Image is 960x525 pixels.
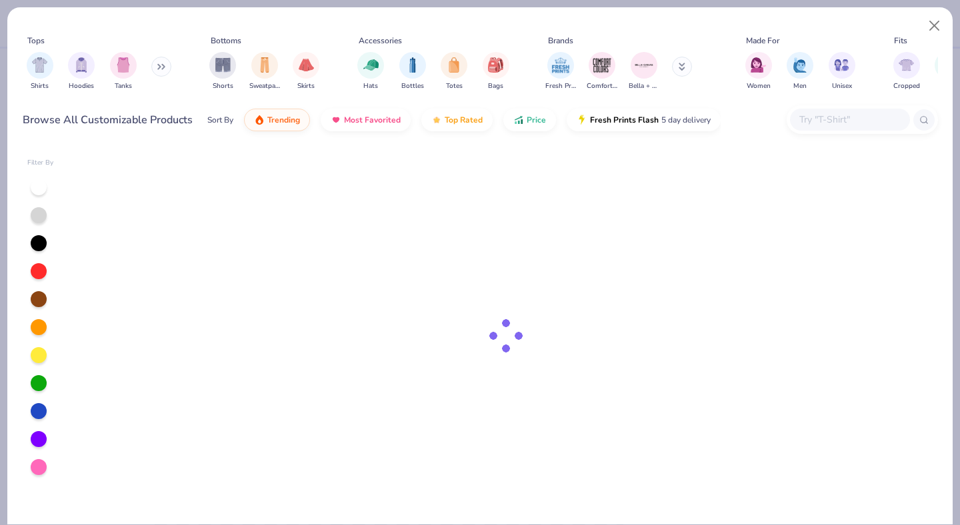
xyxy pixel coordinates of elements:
img: trending.gif [254,115,265,125]
button: filter button [110,52,137,91]
div: Tops [27,35,45,47]
button: Price [503,109,556,131]
img: Shirts Image [32,57,47,73]
span: Bottles [401,81,424,91]
img: Cropped Image [899,57,914,73]
button: Fresh Prints Flash5 day delivery [567,109,721,131]
span: Fresh Prints Flash [590,115,659,125]
img: Bottles Image [405,57,420,73]
button: filter button [545,52,576,91]
span: Unisex [832,81,852,91]
img: TopRated.gif [431,115,442,125]
img: Tanks Image [116,57,131,73]
span: Most Favorited [344,115,401,125]
div: Accessories [359,35,402,47]
div: filter for Bags [483,52,509,91]
img: Hoodies Image [74,57,89,73]
button: Most Favorited [321,109,411,131]
button: filter button [399,52,426,91]
span: Bags [488,81,503,91]
div: filter for Fresh Prints [545,52,576,91]
span: Totes [446,81,463,91]
div: filter for Totes [441,52,467,91]
button: Trending [244,109,310,131]
span: Men [793,81,807,91]
span: Skirts [297,81,315,91]
button: filter button [483,52,509,91]
div: filter for Unisex [829,52,855,91]
span: Tanks [115,81,132,91]
div: filter for Women [745,52,772,91]
button: filter button [27,52,53,91]
button: filter button [357,52,384,91]
img: Bags Image [488,57,503,73]
img: Women Image [751,57,766,73]
span: Shirts [31,81,49,91]
img: Fresh Prints Image [551,55,571,75]
button: filter button [249,52,280,91]
span: Top Rated [445,115,483,125]
img: Men Image [793,57,807,73]
div: Sort By [207,114,233,126]
span: Price [527,115,546,125]
div: filter for Shirts [27,52,53,91]
div: filter for Bella + Canvas [629,52,659,91]
span: 5 day delivery [661,113,711,128]
img: Totes Image [447,57,461,73]
div: Browse All Customizable Products [23,112,193,128]
span: Hoodies [69,81,94,91]
input: Try "T-Shirt" [798,112,901,127]
button: filter button [893,52,920,91]
span: Comfort Colors [587,81,617,91]
img: Hats Image [363,57,379,73]
button: Top Rated [421,109,493,131]
div: filter for Tanks [110,52,137,91]
div: Brands [548,35,573,47]
div: Filter By [27,158,54,168]
span: Cropped [893,81,920,91]
div: Fits [894,35,907,47]
div: filter for Comfort Colors [587,52,617,91]
span: Fresh Prints [545,81,576,91]
span: Bella + Canvas [629,81,659,91]
div: filter for Sweatpants [249,52,280,91]
div: filter for Bottles [399,52,426,91]
div: filter for Men [787,52,813,91]
img: Shorts Image [215,57,231,73]
div: filter for Shorts [209,52,236,91]
img: most_fav.gif [331,115,341,125]
span: Trending [267,115,300,125]
img: Comfort Colors Image [592,55,612,75]
img: Unisex Image [834,57,849,73]
img: flash.gif [577,115,587,125]
div: filter for Hats [357,52,384,91]
span: Hats [363,81,378,91]
button: filter button [209,52,236,91]
img: Skirts Image [299,57,314,73]
span: Women [747,81,771,91]
div: Made For [746,35,779,47]
span: Shorts [213,81,233,91]
div: filter for Cropped [893,52,920,91]
button: filter button [68,52,95,91]
span: Sweatpants [249,81,280,91]
button: filter button [829,52,855,91]
div: filter for Hoodies [68,52,95,91]
button: Close [922,13,947,39]
div: Bottoms [211,35,241,47]
div: filter for Skirts [293,52,319,91]
img: Bella + Canvas Image [634,55,654,75]
button: filter button [293,52,319,91]
button: filter button [441,52,467,91]
img: Sweatpants Image [257,57,272,73]
button: filter button [745,52,772,91]
button: filter button [587,52,617,91]
button: filter button [629,52,659,91]
button: filter button [787,52,813,91]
